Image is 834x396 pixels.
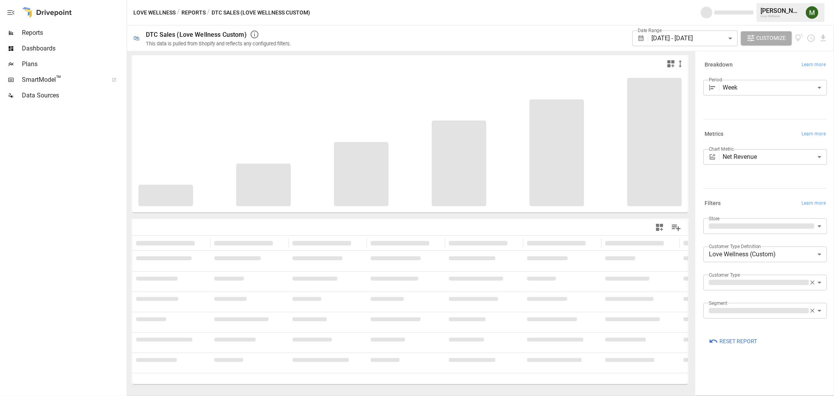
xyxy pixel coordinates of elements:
[22,28,125,38] span: Reports
[802,61,826,69] span: Learn more
[177,8,180,18] div: /
[760,14,801,18] div: Love Wellness
[819,34,828,43] button: Download report
[430,238,441,248] button: Sort
[638,27,662,34] label: Date Range
[709,300,727,306] label: Segment
[719,337,757,346] span: Reset Report
[56,74,61,84] span: ™
[705,130,724,139] h6: Metrics
[22,59,125,69] span: Plans
[705,199,721,208] h6: Filters
[709,76,722,83] label: Period
[801,2,823,23] button: Meredith Lacasse
[806,6,818,19] img: Meredith Lacasse
[705,61,733,69] h6: Breakdown
[723,149,827,165] div: Net Revenue
[22,91,125,100] span: Data Sources
[195,238,206,248] button: Sort
[795,31,804,45] button: View documentation
[703,247,827,262] div: Love Wellness (Custom)
[709,272,740,278] label: Customer Type
[146,41,291,47] div: This data is pulled from Shopify and reflects any configured filters.
[703,334,762,348] button: Reset Report
[207,8,210,18] div: /
[723,80,827,95] div: Week
[651,31,737,46] div: [DATE] - [DATE]
[274,238,285,248] button: Sort
[133,34,140,42] div: 🛍
[22,44,125,53] span: Dashboards
[181,8,206,18] button: Reports
[807,34,816,43] button: Schedule report
[133,8,176,18] button: Love Wellness
[709,215,720,222] label: Store
[760,7,801,14] div: [PERSON_NAME]
[665,238,676,248] button: Sort
[667,219,685,236] button: Manage Columns
[757,33,786,43] span: Customize
[709,146,734,152] label: Chart Metric
[146,31,247,38] div: DTC Sales (Love Wellness Custom)
[741,31,792,45] button: Customize
[586,238,597,248] button: Sort
[802,200,826,207] span: Learn more
[22,75,103,85] span: SmartModel
[802,130,826,138] span: Learn more
[352,238,363,248] button: Sort
[709,243,761,250] label: Customer Type Definition
[508,238,519,248] button: Sort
